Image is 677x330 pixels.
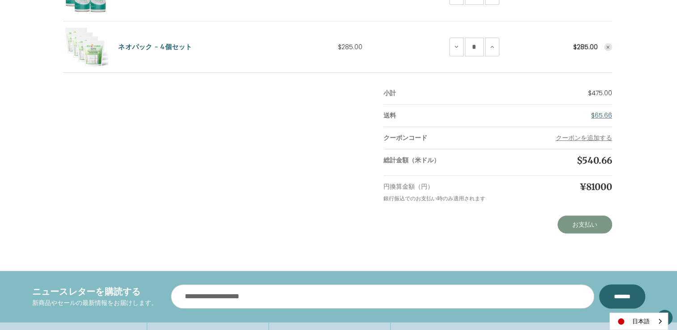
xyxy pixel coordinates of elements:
span: ¥81000 [579,181,612,192]
small: 銀行振込でのお支払い時のみ適用されます [383,195,485,202]
h4: ニュースレターを購読する [32,285,158,298]
div: Language [609,313,668,330]
aside: Language selected: 日本語 [609,313,668,330]
a: $65.66 [591,111,612,120]
button: クーポンを追加する [556,133,612,143]
input: NeoPak - 4 Save Set [465,38,484,56]
strong: 送料 [383,111,396,120]
button: Remove NeoPak - 4 Save Set from cart [604,43,612,51]
strong: 小計 [383,89,396,97]
a: 日本語 [610,313,668,330]
p: 円換算金額（円） [383,182,498,191]
strong: クーポンコード [383,133,427,142]
span: $475.00 [588,89,612,97]
span: $285.00 [338,42,362,51]
p: 新商品やセールの最新情報をお届けします。 [32,298,158,308]
strong: 総計金額（米ドル） [383,156,440,165]
a: ネオパック - 4個セット [118,42,192,52]
strong: $285.00 [573,42,598,51]
span: $540.66 [577,155,612,166]
a: お支払い [558,216,612,233]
